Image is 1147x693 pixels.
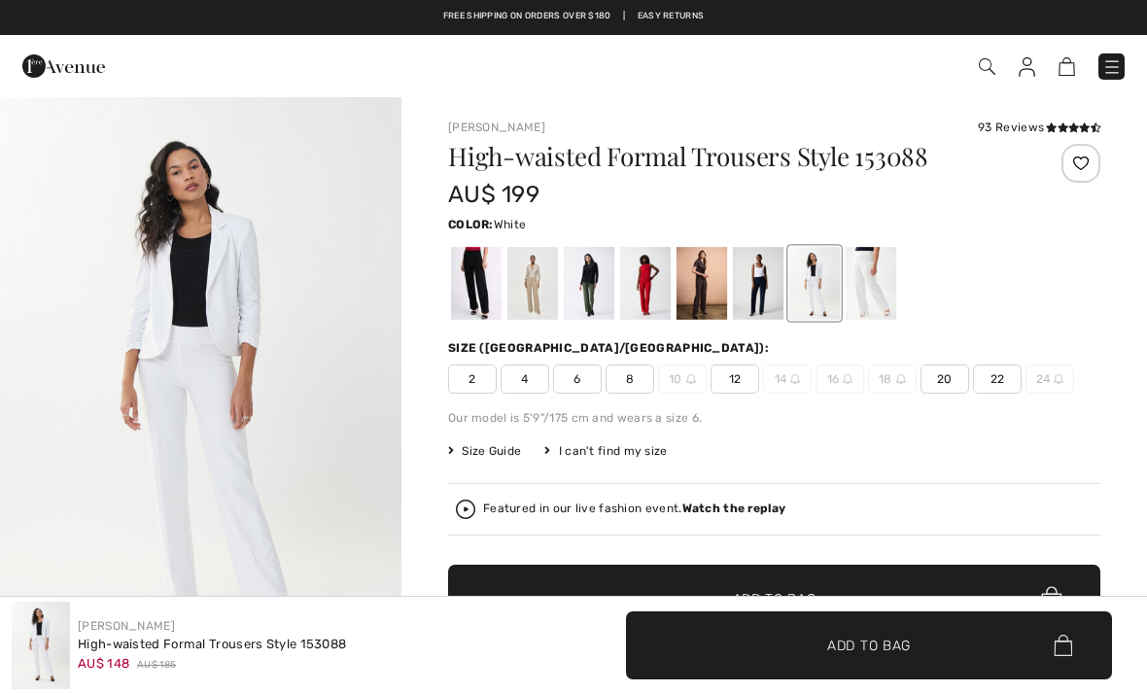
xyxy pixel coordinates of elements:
div: Midnight Blue 40 [733,247,783,320]
div: 93 Reviews [978,119,1100,136]
span: 20 [921,364,969,394]
div: Radiant red [620,247,671,320]
img: Watch the replay [456,500,475,519]
span: | [623,10,625,23]
div: White [789,247,840,320]
img: Bag.svg [1041,586,1062,611]
h1: High-waisted Formal Trousers Style 153088 [448,144,991,169]
span: Color: [448,218,494,231]
div: Java [507,247,558,320]
img: 1ère Avenue [22,47,105,86]
img: Menu [1102,57,1122,77]
span: AU$ 199 [448,181,539,208]
img: My Info [1019,57,1035,77]
img: ring-m.svg [790,374,800,384]
span: 2 [448,364,497,394]
img: High-Waisted Formal Trousers Style 153088 [12,602,70,689]
div: Iguana [564,247,614,320]
button: Add to Bag [626,611,1112,679]
img: ring-m.svg [896,374,906,384]
div: Featured in our live fashion event. [483,502,785,515]
img: ring-m.svg [1054,374,1063,384]
span: Size Guide [448,442,521,460]
div: Mocha [677,247,727,320]
span: AU$ 185 [137,658,176,673]
span: Add to Bag [827,635,911,655]
a: 1ère Avenue [22,55,105,74]
a: [PERSON_NAME] [448,121,545,134]
a: [PERSON_NAME] [78,619,175,633]
div: Vanilla 30 [846,247,896,320]
span: AU$ 148 [78,656,129,671]
a: Easy Returns [638,10,705,23]
iframe: Opens a widget where you can find more information [1022,635,1128,683]
img: Shopping Bag [1059,57,1075,76]
span: 10 [658,364,707,394]
span: 24 [1025,364,1074,394]
span: 12 [711,364,759,394]
div: High-waisted Formal Trousers Style 153088 [78,635,346,654]
img: Search [979,58,995,75]
img: ring-m.svg [686,374,696,384]
button: Add to Bag [448,565,1100,633]
div: Our model is 5'9"/175 cm and wears a size 6. [448,409,1100,427]
div: Black [451,247,502,320]
div: I can't find my size [544,442,667,460]
img: ring-m.svg [843,374,852,384]
strong: Watch the replay [682,502,786,515]
span: 18 [868,364,917,394]
span: Add to Bag [733,589,817,609]
div: Size ([GEOGRAPHIC_DATA]/[GEOGRAPHIC_DATA]): [448,339,773,357]
span: 22 [973,364,1022,394]
span: 14 [763,364,812,394]
a: Free shipping on orders over $180 [443,10,611,23]
span: White [494,218,527,231]
span: 4 [501,364,549,394]
span: 8 [606,364,654,394]
span: 6 [553,364,602,394]
span: 16 [816,364,864,394]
